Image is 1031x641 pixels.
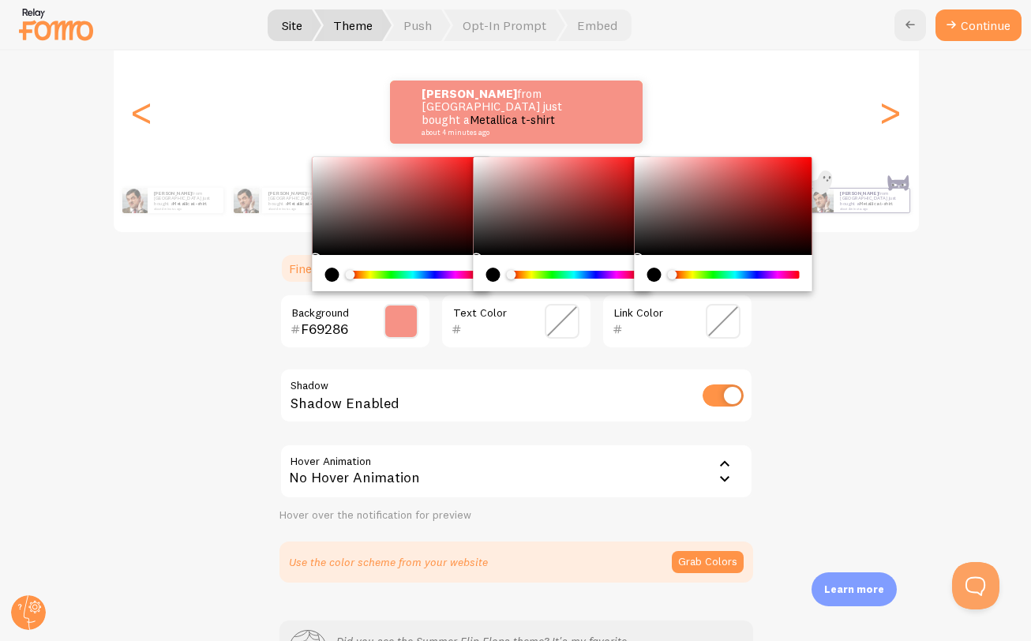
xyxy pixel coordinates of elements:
p: from [GEOGRAPHIC_DATA] just bought a [840,190,903,210]
strong: [PERSON_NAME] [422,86,517,101]
div: Shadow Enabled [279,368,753,425]
p: from [GEOGRAPHIC_DATA] just bought a [268,190,335,210]
div: No Hover Animation [279,444,753,499]
small: about 4 minutes ago [154,207,216,210]
div: Previous slide [133,55,152,169]
p: Use the color scheme from your website [289,554,488,570]
p: Learn more [824,582,884,597]
strong: [PERSON_NAME] [840,190,878,197]
img: Fomo [122,188,148,213]
strong: [PERSON_NAME] [268,190,306,197]
div: Chrome color picker [473,157,650,291]
img: fomo-relay-logo-orange.svg [17,4,96,44]
img: Fomo [810,189,834,212]
div: Next slide [881,55,900,169]
small: about 4 minutes ago [840,207,902,210]
strong: [PERSON_NAME] [154,190,192,197]
div: Chrome color picker [312,157,489,291]
div: Hover over the notification for preview [279,508,753,523]
p: from [GEOGRAPHIC_DATA] just bought a [422,88,579,137]
a: Fine Tune [279,253,353,284]
div: current color is #000000 [486,268,500,282]
button: Grab Colors [672,551,744,573]
div: Learn more [812,572,897,606]
div: current color is #000000 [324,268,339,282]
img: Fomo [234,188,259,213]
a: Metallica t-shirt [470,112,555,127]
a: Metallica t-shirt [860,201,894,207]
p: from [GEOGRAPHIC_DATA] just bought a [154,190,217,210]
div: current color is #000000 [647,268,661,282]
a: Metallica t-shirt [173,201,207,207]
iframe: Help Scout Beacon - Open [952,562,999,609]
a: Metallica t-shirt [287,201,321,207]
div: Chrome color picker [634,157,812,291]
small: about 4 minutes ago [268,207,333,210]
small: about 4 minutes ago [422,129,575,137]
